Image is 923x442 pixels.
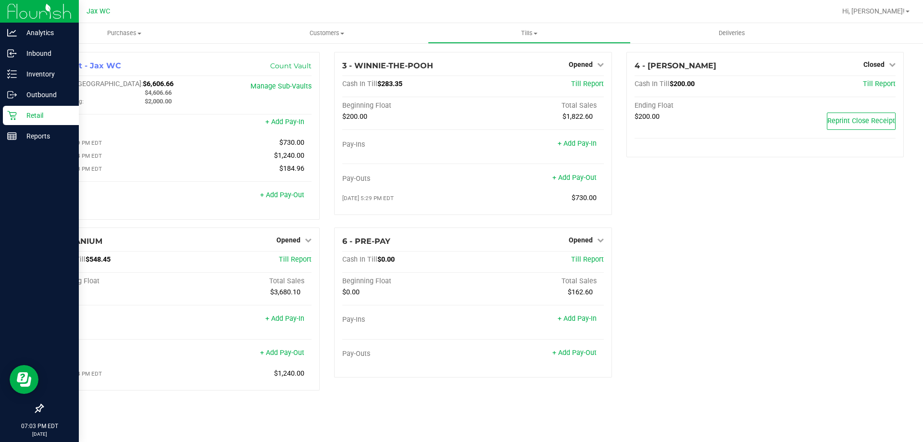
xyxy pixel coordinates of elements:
[552,174,597,182] a: + Add Pay-Out
[23,23,225,43] a: Purchases
[827,113,896,130] button: Reprint Close Receipt
[50,80,143,88] span: Cash In [GEOGRAPHIC_DATA]:
[377,255,395,264] span: $0.00
[342,61,433,70] span: 3 - WINNIE-THE-POOH
[342,101,473,110] div: Beginning Float
[260,191,304,199] a: + Add Pay-Out
[87,7,110,15] span: Jax WC
[706,29,758,38] span: Deliveries
[342,350,473,358] div: Pay-Outs
[569,236,593,244] span: Opened
[572,194,597,202] span: $730.00
[145,89,172,96] span: $4,606.66
[7,49,17,58] inline-svg: Inbound
[50,316,181,324] div: Pay-Ins
[342,80,377,88] span: Cash In Till
[23,29,225,38] span: Purchases
[274,152,304,160] span: $1,240.00
[4,430,75,438] p: [DATE]
[571,80,604,88] a: Till Report
[50,119,181,127] div: Pay-Ins
[274,369,304,378] span: $1,240.00
[7,111,17,120] inline-svg: Retail
[17,130,75,142] p: Reports
[558,315,597,323] a: + Add Pay-In
[342,113,367,121] span: $200.00
[226,29,427,38] span: Customers
[50,277,181,286] div: Beginning Float
[342,316,473,324] div: Pay-Ins
[50,61,121,70] span: 1 - Vault - Jax WC
[260,349,304,357] a: + Add Pay-Out
[863,61,885,68] span: Closed
[562,113,593,121] span: $1,822.60
[265,118,304,126] a: + Add Pay-In
[4,422,75,430] p: 07:03 PM EDT
[181,277,312,286] div: Total Sales
[17,89,75,101] p: Outbound
[635,113,660,121] span: $200.00
[143,80,174,88] span: $6,606.66
[631,23,833,43] a: Deliveries
[270,62,312,70] a: Count Vault
[635,61,716,70] span: 4 - [PERSON_NAME]
[10,365,38,394] iframe: Resource center
[342,277,473,286] div: Beginning Float
[568,288,593,296] span: $162.60
[7,69,17,79] inline-svg: Inventory
[842,7,905,15] span: Hi, [PERSON_NAME]!
[17,110,75,121] p: Retail
[86,255,111,264] span: $548.45
[473,101,604,110] div: Total Sales
[270,288,300,296] span: $3,680.10
[558,139,597,148] a: + Add Pay-In
[473,277,604,286] div: Total Sales
[225,23,428,43] a: Customers
[342,288,360,296] span: $0.00
[670,80,695,88] span: $200.00
[17,27,75,38] p: Analytics
[342,140,473,149] div: Pay-Ins
[342,237,390,246] span: 6 - PRE-PAY
[50,192,181,201] div: Pay-Outs
[279,139,304,147] span: $730.00
[428,29,630,38] span: Tills
[342,255,377,264] span: Cash In Till
[50,350,181,358] div: Pay-Outs
[571,255,604,264] a: Till Report
[17,48,75,59] p: Inbound
[145,98,172,105] span: $2,000.00
[635,101,765,110] div: Ending Float
[827,117,895,125] span: Reprint Close Receipt
[276,236,300,244] span: Opened
[279,255,312,264] a: Till Report
[265,315,304,323] a: + Add Pay-In
[342,195,394,202] span: [DATE] 5:29 PM EDT
[569,61,593,68] span: Opened
[7,90,17,100] inline-svg: Outbound
[17,68,75,80] p: Inventory
[250,82,312,90] a: Manage Sub-Vaults
[377,80,402,88] span: $283.35
[279,164,304,173] span: $184.96
[428,23,630,43] a: Tills
[863,80,896,88] a: Till Report
[7,131,17,141] inline-svg: Reports
[635,80,670,88] span: Cash In Till
[7,28,17,38] inline-svg: Analytics
[342,175,473,183] div: Pay-Outs
[552,349,597,357] a: + Add Pay-Out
